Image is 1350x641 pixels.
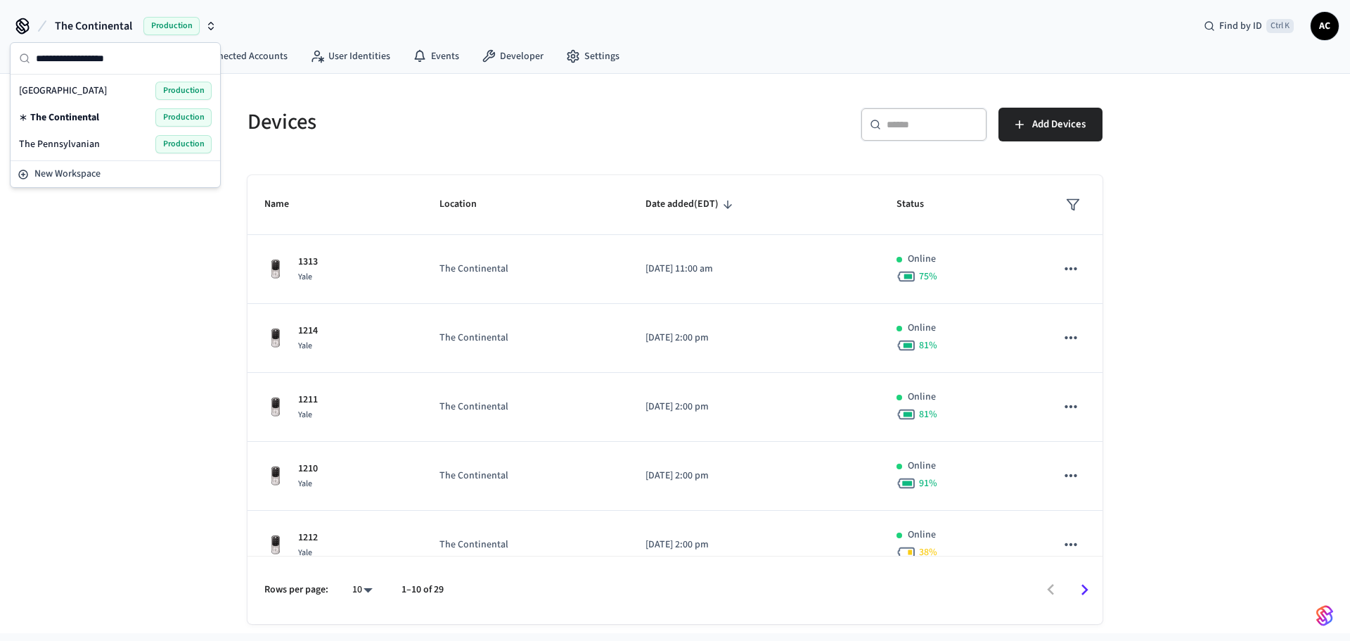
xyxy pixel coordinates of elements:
[439,193,495,215] span: Location
[298,409,312,421] span: Yale
[439,469,612,483] p: The Continental
[998,108,1102,141] button: Add Devices
[345,580,379,600] div: 10
[264,193,307,215] span: Name
[155,108,212,127] span: Production
[919,269,937,284] span: 75 %
[908,321,936,336] p: Online
[30,110,99,125] span: The Continental
[645,538,863,552] p: [DATE] 2:00 pm
[264,327,287,350] img: Yale Assure Touchscreen Wifi Smart Lock, Satin Nickel, Front
[12,163,219,186] button: New Workspace
[908,528,936,542] p: Online
[645,193,737,215] span: Date added(EDT)
[298,478,312,490] span: Yale
[155,82,212,100] span: Production
[298,547,312,559] span: Yale
[401,44,470,69] a: Events
[439,400,612,414] p: The Continental
[143,17,200,35] span: Production
[264,465,287,488] img: Yale Assure Touchscreen Wifi Smart Lock, Satin Nickel, Front
[155,135,212,153] span: Production
[439,262,612,277] p: The Continental
[298,255,318,269] p: 1313
[298,340,312,352] span: Yale
[919,407,937,421] span: 81 %
[298,271,312,283] span: Yale
[298,393,318,407] p: 1211
[11,75,220,160] div: Suggestions
[1219,19,1262,33] span: Find by ID
[247,108,667,137] h5: Devices
[264,396,287,419] img: Yale Assure Touchscreen Wifi Smart Lock, Satin Nickel, Front
[919,545,937,559] span: 38 %
[908,390,936,405] p: Online
[908,459,936,474] p: Online
[645,331,863,345] p: [DATE] 2:00 pm
[645,400,863,414] p: [DATE] 2:00 pm
[1311,12,1339,40] button: AC
[298,531,318,545] p: 1212
[1316,604,1333,627] img: SeamLogoGradient.69752ec5.svg
[919,476,937,490] span: 91 %
[264,258,287,281] img: Yale Assure Touchscreen Wifi Smart Lock, Satin Nickel, Front
[401,583,444,597] p: 1–10 of 29
[919,338,937,353] span: 81 %
[298,462,318,476] p: 1210
[896,193,942,215] span: Status
[1068,573,1101,607] button: Go to next page
[1032,115,1086,134] span: Add Devices
[34,167,101,182] span: New Workspace
[55,18,132,34] span: The Continental
[19,137,100,151] span: The Pennsylvanian
[298,324,318,338] p: 1214
[470,44,555,69] a: Developer
[299,44,401,69] a: User Identities
[908,252,936,267] p: Online
[264,534,287,557] img: Yale Assure Touchscreen Wifi Smart Lock, Satin Nickel, Front
[172,44,299,69] a: Connected Accounts
[264,583,328,597] p: Rows per page:
[439,331,612,345] p: The Continental
[1312,13,1337,39] span: AC
[645,262,863,277] p: [DATE] 11:00 am
[1192,13,1305,39] div: Find by IDCtrl K
[555,44,631,69] a: Settings
[645,469,863,483] p: [DATE] 2:00 pm
[439,538,612,552] p: The Continental
[19,84,107,98] span: [GEOGRAPHIC_DATA]
[1266,19,1294,33] span: Ctrl K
